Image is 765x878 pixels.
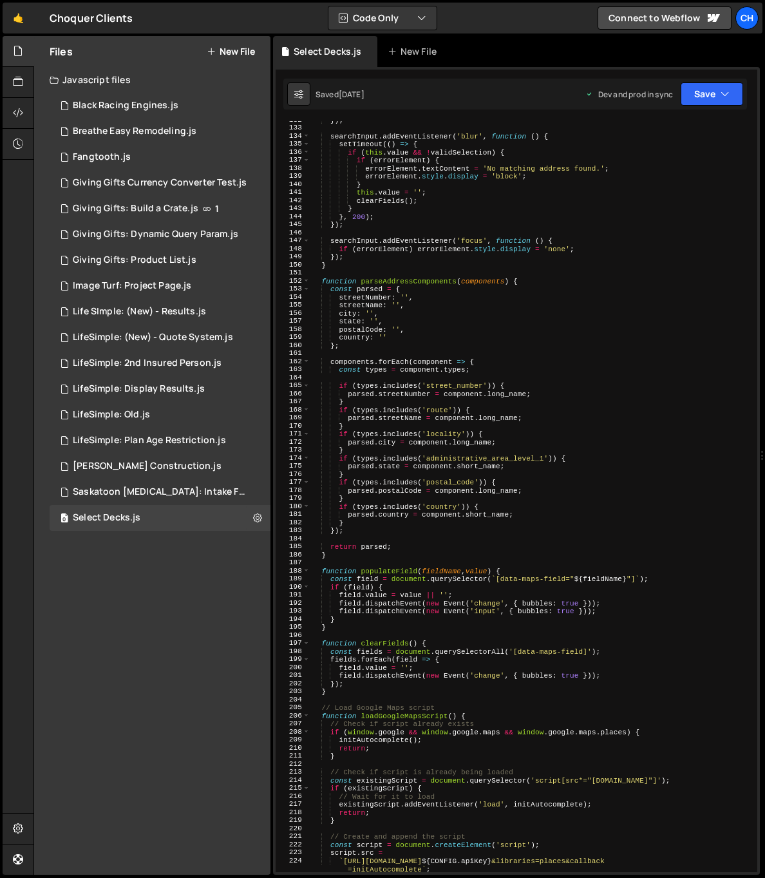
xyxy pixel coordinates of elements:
[276,752,310,760] div: 211
[50,453,270,479] div: 6642/36038.js
[276,607,310,615] div: 193
[276,454,310,463] div: 174
[276,519,310,527] div: 182
[276,422,310,430] div: 170
[276,414,310,422] div: 169
[276,623,310,631] div: 195
[50,44,73,59] h2: Files
[276,140,310,148] div: 135
[276,374,310,382] div: 164
[276,180,310,189] div: 140
[276,760,310,768] div: 212
[73,358,222,369] div: LifeSimple: 2nd Insured Person.js
[73,383,205,395] div: LifeSimple: Display Results.js
[276,655,310,663] div: 199
[50,505,270,531] div: 6642/45108.js
[276,349,310,358] div: 161
[276,502,310,511] div: 180
[276,768,310,776] div: 213
[73,203,198,215] div: Giving Gifts: Build a Crate.js
[276,825,310,833] div: 220
[276,390,310,398] div: 166
[276,841,310,849] div: 222
[598,6,732,30] a: Connect to Webflow
[276,510,310,519] div: 181
[276,148,310,157] div: 136
[388,45,442,58] div: New File
[276,132,310,140] div: 134
[276,832,310,841] div: 221
[276,808,310,817] div: 218
[276,526,310,535] div: 183
[276,687,310,696] div: 203
[294,45,361,58] div: Select Decks.js
[3,3,34,33] a: 🤙
[276,535,310,543] div: 184
[276,438,310,446] div: 172
[73,486,250,498] div: Saskatoon [MEDICAL_DATA]: Intake Form.js
[276,478,310,486] div: 177
[316,89,364,100] div: Saved
[276,696,310,704] div: 204
[276,583,310,591] div: 190
[73,177,247,189] div: Giving Gifts Currency Converter Test.js
[276,647,310,656] div: 198
[276,720,310,728] div: 207
[276,317,310,325] div: 157
[276,164,310,173] div: 138
[276,261,310,269] div: 150
[585,89,673,100] div: Dev and prod in sync
[276,784,310,792] div: 215
[276,124,310,132] div: 133
[276,172,310,180] div: 139
[276,341,310,350] div: 160
[50,144,270,170] div: 6642/24962.js
[276,236,310,245] div: 147
[276,800,310,808] div: 217
[276,776,310,785] div: 214
[73,306,206,318] div: Life SImple: (New) - Results.js
[50,479,275,505] div: 6642/12785.js
[276,446,310,454] div: 173
[207,46,255,57] button: New File
[50,247,270,273] div: 6642/17178.js
[276,671,310,680] div: 201
[276,567,310,575] div: 188
[50,170,271,196] div: 6642/17331.js
[276,277,310,285] div: 152
[276,397,310,406] div: 167
[276,728,310,736] div: 208
[276,542,310,551] div: 185
[276,857,310,873] div: 224
[50,350,270,376] div: 6642/19885.js
[73,435,226,446] div: LifeSimple: Plan Age Restriction.js
[276,551,310,559] div: 186
[276,631,310,640] div: 196
[34,67,270,93] div: Javascript files
[50,10,133,26] div: Choquer Clients
[276,663,310,672] div: 200
[276,381,310,390] div: 165
[276,333,310,341] div: 159
[276,156,310,164] div: 137
[276,591,310,599] div: 191
[276,575,310,583] div: 189
[276,325,310,334] div: 158
[73,512,140,524] div: Select Decks.js
[276,639,310,647] div: 197
[276,204,310,213] div: 143
[276,188,310,196] div: 141
[681,82,743,106] button: Save
[73,229,238,240] div: Giving Gifts: Dynamic Query Param.js
[50,196,270,222] div: 6642/12828.js
[50,376,270,402] div: 6642/21531.js
[50,428,270,453] div: 6642/18376.js
[276,213,310,221] div: 144
[276,462,310,470] div: 175
[276,245,310,253] div: 148
[735,6,759,30] div: Ch
[276,792,310,801] div: 216
[276,494,310,502] div: 179
[276,816,310,825] div: 219
[276,848,310,857] div: 223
